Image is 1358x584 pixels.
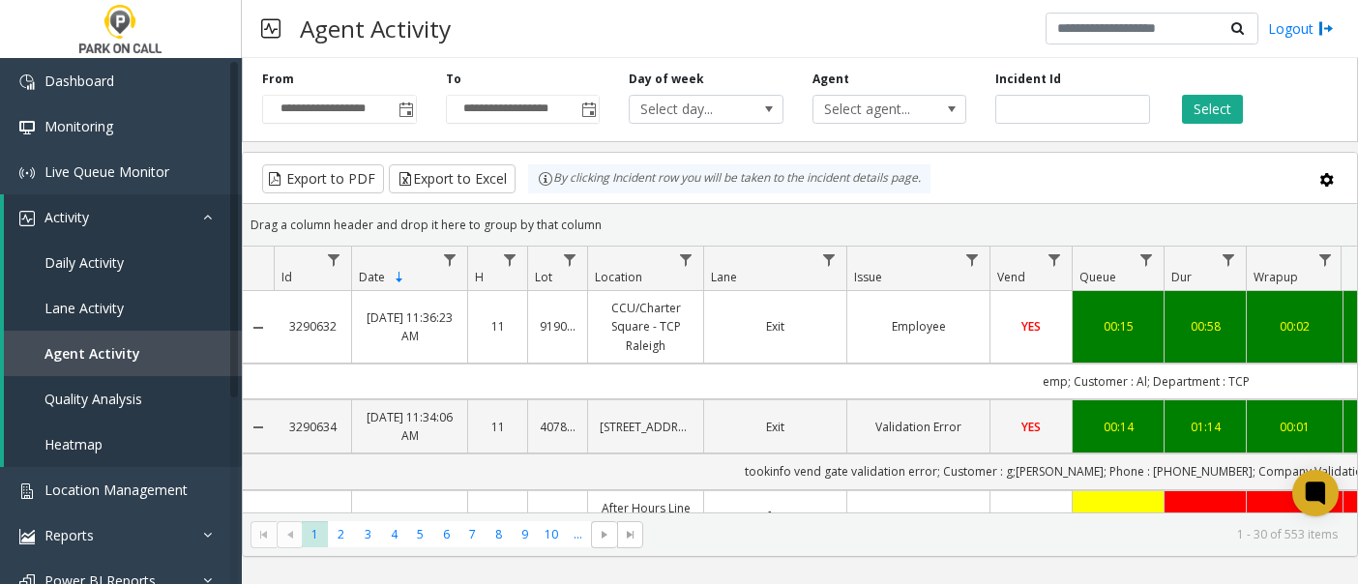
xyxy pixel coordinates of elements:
[1002,418,1060,436] a: YES
[1084,317,1152,336] a: 00:15
[437,247,463,273] a: Date Filter Menu
[711,269,737,285] span: Lane
[262,71,294,88] label: From
[813,96,935,123] span: Select agent...
[4,285,242,331] a: Lane Activity
[812,71,849,88] label: Agent
[486,521,512,547] span: Page 8
[359,269,385,285] span: Date
[328,521,354,547] span: Page 2
[395,96,416,123] span: Toggle popup
[19,483,35,499] img: 'icon'
[433,521,459,547] span: Page 6
[997,269,1025,285] span: Vend
[355,521,381,547] span: Page 3
[716,317,835,336] a: Exit
[565,521,591,547] span: Page 11
[540,317,576,336] a: 919001
[290,5,460,52] h3: Agent Activity
[577,96,599,123] span: Toggle popup
[539,521,565,547] span: Page 10
[859,317,978,336] a: Employee
[480,418,516,436] a: 11
[19,120,35,135] img: 'icon'
[321,247,347,273] a: Id Filter Menu
[4,194,242,240] a: Activity
[1182,95,1243,124] button: Select
[1318,18,1334,39] img: logout
[1176,317,1234,336] a: 00:58
[243,320,274,336] a: Collapse Details
[44,390,142,408] span: Quality Analysis
[597,527,612,542] span: Go to the next page
[535,269,552,285] span: Lot
[540,418,576,436] a: 407802
[262,164,384,193] button: Export to PDF
[600,499,692,555] a: After Hours Line - [GEOGRAPHIC_DATA]
[44,72,114,90] span: Dashboard
[44,299,124,317] span: Lane Activity
[1171,269,1192,285] span: Dur
[4,376,242,422] a: Quality Analysis
[381,521,407,547] span: Page 4
[364,508,456,544] a: [DATE] 11:33:42 AM
[459,521,486,547] span: Page 7
[497,247,523,273] a: H Filter Menu
[591,521,617,548] span: Go to the next page
[364,308,456,345] a: [DATE] 11:36:23 AM
[959,247,986,273] a: Issue Filter Menu
[816,247,842,273] a: Lane Filter Menu
[4,240,242,285] a: Daily Activity
[44,208,89,226] span: Activity
[538,171,553,187] img: infoIcon.svg
[595,269,642,285] span: Location
[528,164,930,193] div: By clicking Incident row you will be taken to the incident details page.
[1079,269,1116,285] span: Queue
[261,5,280,52] img: pageIcon
[995,71,1061,88] label: Incident Id
[1021,419,1041,435] span: YES
[630,96,752,123] span: Select day...
[557,247,583,273] a: Lot Filter Menu
[407,521,433,547] span: Page 5
[854,269,882,285] span: Issue
[44,344,140,363] span: Agent Activity
[243,208,1357,242] div: Drag a column header and drop it here to group by that column
[1258,418,1331,436] a: 00:01
[285,317,339,336] a: 3290632
[1021,318,1041,335] span: YES
[512,521,538,547] span: Page 9
[673,247,699,273] a: Location Filter Menu
[1268,18,1334,39] a: Logout
[1258,317,1331,336] a: 00:02
[1176,418,1234,436] a: 01:14
[716,418,835,436] a: Exit
[859,418,978,436] a: Validation Error
[4,422,242,467] a: Heatmap
[243,247,1357,512] div: Data table
[600,418,692,436] a: [STREET_ADDRESS]
[44,481,188,499] span: Location Management
[1216,247,1242,273] a: Dur Filter Menu
[281,269,292,285] span: Id
[302,521,328,547] span: Page 1
[617,521,643,548] span: Go to the last page
[389,164,516,193] button: Export to Excel
[1313,247,1339,273] a: Wrapup Filter Menu
[285,418,339,436] a: 3290634
[1002,317,1060,336] a: YES
[1134,247,1160,273] a: Queue Filter Menu
[1084,418,1152,436] a: 00:14
[4,331,242,376] a: Agent Activity
[243,420,274,435] a: Collapse Details
[716,508,835,544] a: PCA - After Hours Line
[19,165,35,181] img: 'icon'
[623,527,638,542] span: Go to the last page
[44,253,124,272] span: Daily Activity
